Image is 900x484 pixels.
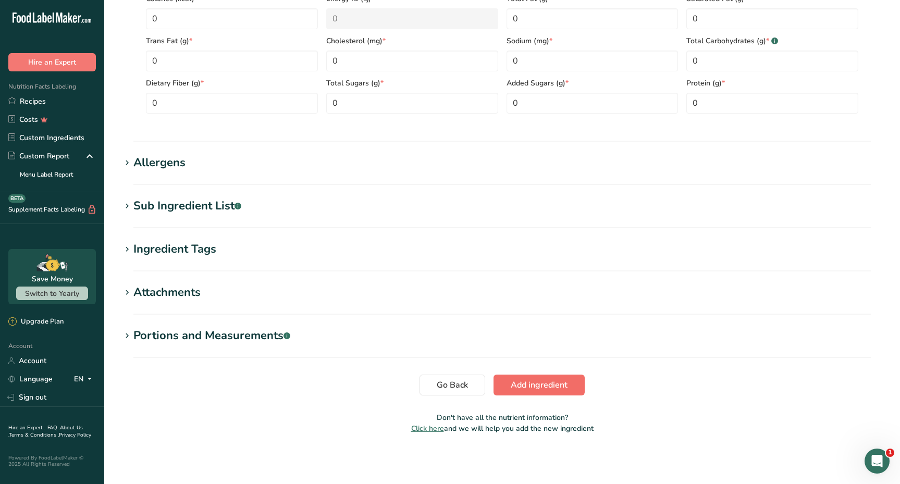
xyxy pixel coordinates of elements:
[47,424,60,431] a: FAQ .
[437,379,468,391] span: Go Back
[133,327,290,344] div: Portions and Measurements
[420,375,485,395] button: Go Back
[507,78,679,89] span: Added Sugars (g)
[59,431,91,439] a: Privacy Policy
[9,431,59,439] a: Terms & Conditions .
[686,78,858,89] span: Protein (g)
[133,154,186,171] div: Allergens
[133,284,201,301] div: Attachments
[121,412,883,423] p: Don't have all the nutrient information?
[8,53,96,71] button: Hire an Expert
[886,449,894,457] span: 1
[8,317,64,327] div: Upgrade Plan
[121,423,883,434] p: and we will help you add the new ingredient
[511,379,568,391] span: Add ingredient
[507,35,679,46] span: Sodium (mg)
[494,375,585,395] button: Add ingredient
[133,241,216,258] div: Ingredient Tags
[8,455,96,467] div: Powered By FoodLabelMaker © 2025 All Rights Reserved
[865,449,890,474] iframe: Intercom live chat
[74,373,96,386] div: EN
[8,424,83,439] a: About Us .
[146,78,318,89] span: Dietary Fiber (g)
[8,370,53,388] a: Language
[411,424,444,433] span: Click here
[326,78,498,89] span: Total Sugars (g)
[8,151,69,162] div: Custom Report
[16,287,88,300] button: Switch to Yearly
[133,197,241,215] div: Sub Ingredient List
[8,424,45,431] a: Hire an Expert .
[8,194,26,203] div: BETA
[686,35,858,46] span: Total Carbohydrates (g)
[326,35,498,46] span: Cholesterol (mg)
[32,274,73,284] div: Save Money
[25,289,79,299] span: Switch to Yearly
[146,35,318,46] span: Trans Fat (g)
